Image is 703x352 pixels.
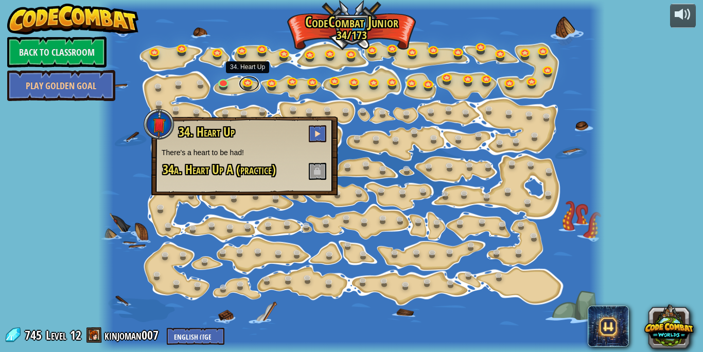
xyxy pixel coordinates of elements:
[162,147,327,158] p: There's a heart to be had!
[179,123,235,141] span: 34. Heart Up
[7,37,107,68] a: Back to Classroom
[309,125,326,142] button: Play
[7,70,115,101] a: Play Golden Goal
[670,4,696,28] button: Adjust volume
[25,327,45,343] span: 745
[163,161,276,178] span: 34a. Heart Up A (practice)
[7,4,139,35] img: CodeCombat - Learn how to code by playing a game
[70,327,81,343] span: 12
[46,327,66,344] span: Level
[104,327,162,343] a: kinjoman007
